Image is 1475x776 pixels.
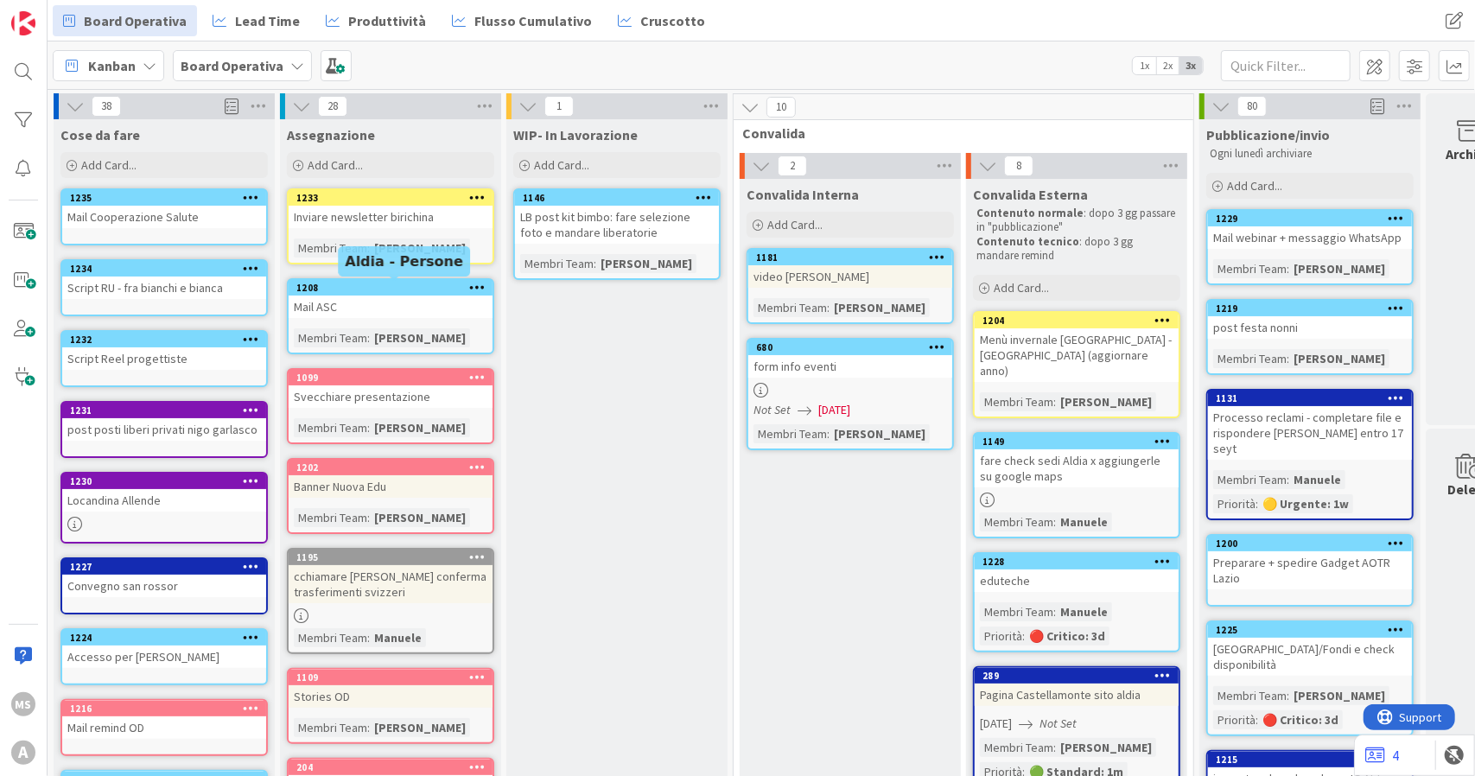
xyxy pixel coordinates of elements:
[975,554,1179,569] div: 1228
[289,550,493,603] div: 1195cchiamare [PERSON_NAME] conferma trasferimenti svizzeri
[294,628,367,647] div: Membri Team
[975,434,1179,449] div: 1149
[1213,470,1287,489] div: Membri Team
[594,254,596,273] span: :
[975,313,1179,382] div: 1204Menù invernale [GEOGRAPHIC_DATA] - [GEOGRAPHIC_DATA] (aggiornare anno)
[289,296,493,318] div: Mail ASC
[607,5,715,36] a: Cruscotto
[92,96,121,117] span: 38
[289,280,493,296] div: 1208
[289,550,493,565] div: 1195
[88,55,136,76] span: Kanban
[1208,536,1412,551] div: 1200
[756,341,952,353] div: 680
[753,402,791,417] i: Not Set
[11,692,35,716] div: MS
[1208,301,1412,339] div: 1219post festa nonni
[778,156,807,176] span: 2
[1216,392,1412,404] div: 1131
[294,239,367,258] div: Membri Team
[62,403,266,441] div: 1231post posti liberi privati nigo garlasco
[756,251,952,264] div: 1181
[1208,211,1412,226] div: 1229
[544,96,574,117] span: 1
[308,157,363,173] span: Add Card...
[11,741,35,765] div: A
[70,703,266,715] div: 1216
[1208,536,1412,589] div: 1200Preparare + spedire Gadget AOTR Lazio
[976,235,1177,264] p: : dopo 3 gg mandare remind
[442,5,602,36] a: Flusso Cumulativo
[294,418,367,437] div: Membri Team
[1206,126,1330,143] span: Pubblicazione/invio
[1213,710,1256,729] div: Priorità
[202,5,310,36] a: Lead Time
[1004,156,1033,176] span: 8
[296,282,493,294] div: 1208
[345,253,463,270] h5: Aldia - Persone
[1216,302,1412,315] div: 1219
[766,97,796,118] span: 10
[523,192,719,204] div: 1146
[1208,622,1412,638] div: 1225
[70,334,266,346] div: 1232
[1287,349,1289,368] span: :
[289,280,493,318] div: 1208Mail ASC
[62,559,266,597] div: 1227Convegno san rossor
[53,5,197,36] a: Board Operativa
[748,265,952,288] div: video [PERSON_NAME]
[1365,745,1399,766] a: 4
[289,370,493,385] div: 1099
[289,370,493,408] div: 1099Svecchiare presentazione
[289,685,493,708] div: Stories OD
[62,474,266,489] div: 1230
[62,332,266,370] div: 1232Script Reel progettiste
[1256,494,1258,513] span: :
[975,668,1179,684] div: 289
[1133,57,1156,74] span: 1x
[289,760,493,775] div: 204
[70,632,266,644] div: 1224
[1287,259,1289,278] span: :
[1289,686,1389,705] div: [PERSON_NAME]
[748,250,952,288] div: 1181video [PERSON_NAME]
[296,551,493,563] div: 1195
[294,508,367,527] div: Membri Team
[1210,147,1410,161] p: Ogni lunedì archiviare
[742,124,1172,142] span: Convalida
[1208,622,1412,676] div: 1225[GEOGRAPHIC_DATA]/Fondi e check disponibilità
[513,126,638,143] span: WIP- In Lavorazione
[1213,259,1287,278] div: Membri Team
[1221,50,1351,81] input: Quick Filter...
[1216,754,1412,766] div: 1215
[818,401,850,419] span: [DATE]
[753,298,827,317] div: Membri Team
[747,186,859,203] span: Convalida Interna
[289,670,493,685] div: 1109
[1287,470,1289,489] span: :
[980,392,1053,411] div: Membri Team
[1216,624,1412,636] div: 1225
[289,206,493,228] div: Inviare newsletter birichina
[348,10,426,31] span: Produttività
[70,404,266,417] div: 1231
[62,403,266,418] div: 1231
[980,627,1022,646] div: Priorità
[1213,494,1256,513] div: Priorità
[296,761,493,773] div: 204
[1208,391,1412,406] div: 1131
[181,57,283,74] b: Board Operativa
[1256,710,1258,729] span: :
[1056,392,1156,411] div: [PERSON_NAME]
[62,206,266,228] div: Mail Cooperazione Salute
[367,418,370,437] span: :
[1213,686,1287,705] div: Membri Team
[748,250,952,265] div: 1181
[370,508,470,527] div: [PERSON_NAME]
[62,559,266,575] div: 1227
[235,10,300,31] span: Lead Time
[1039,716,1077,731] i: Not Set
[767,217,823,232] span: Add Card...
[976,206,1084,220] strong: Contenuto normale
[296,372,493,384] div: 1099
